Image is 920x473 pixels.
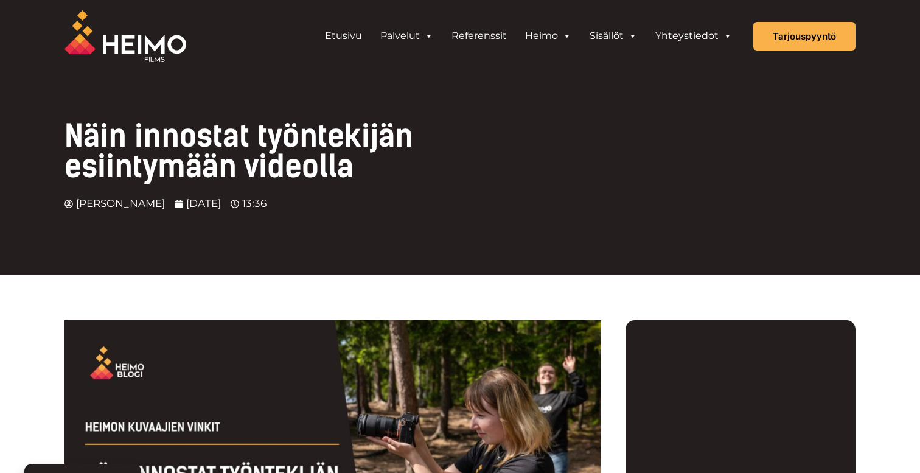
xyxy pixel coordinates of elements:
span: [PERSON_NAME] [73,194,165,214]
a: Tarjouspyyntö [753,22,856,51]
a: Etusivu [316,24,371,48]
a: Yhteystiedot [646,24,741,48]
a: Referenssit [442,24,516,48]
a: Sisällöt [580,24,646,48]
img: Heimo Filmsin logo [64,10,186,62]
h1: Näin innostat työntekijän esiintymään videolla [64,121,539,182]
a: Palvelut [371,24,442,48]
a: Heimo [516,24,580,48]
aside: Header Widget 1 [310,24,747,48]
time: [DATE] [186,197,221,209]
time: 13:36 [242,197,267,209]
